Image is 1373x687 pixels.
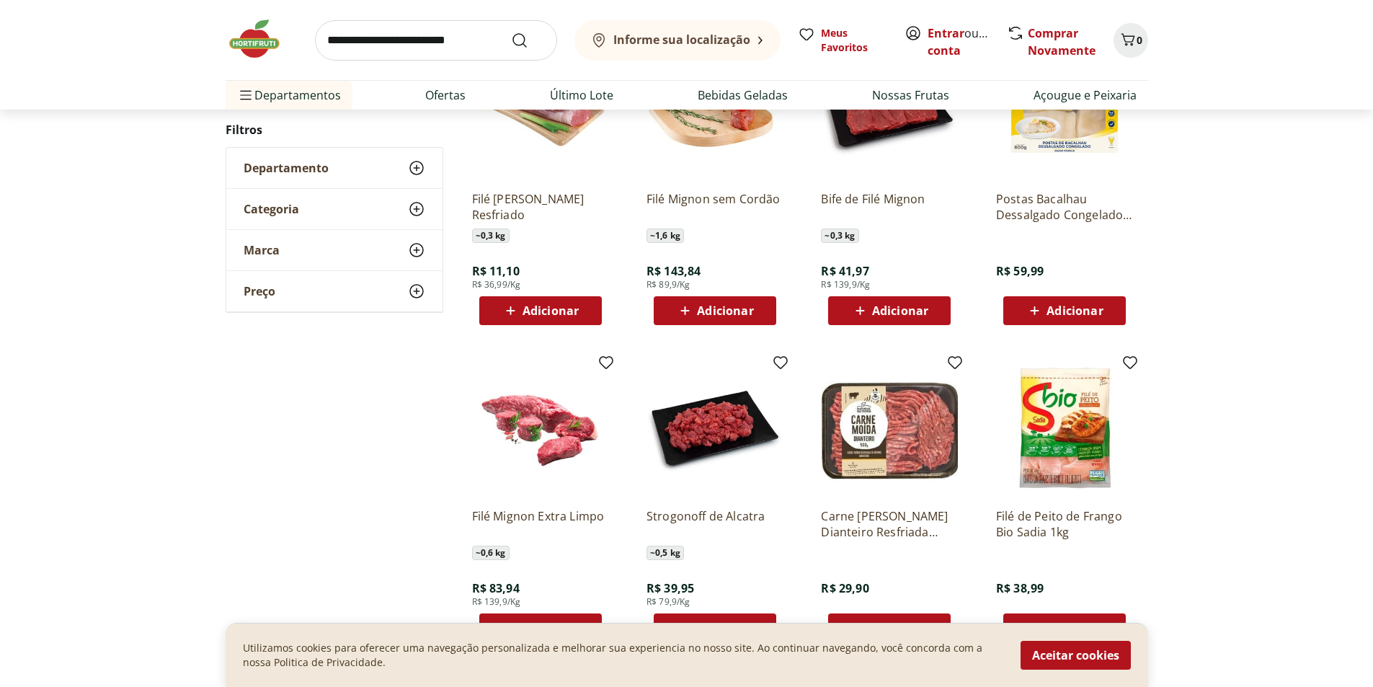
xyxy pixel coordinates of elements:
[226,230,443,270] button: Marca
[1021,641,1131,670] button: Aceitar cookies
[1003,296,1126,325] button: Adicionar
[425,87,466,104] a: Ofertas
[243,641,1003,670] p: Utilizamos cookies para oferecer uma navegação personalizada e melhorar sua experiencia no nosso ...
[574,20,781,61] button: Informe sua localização
[472,191,609,223] a: Filé [PERSON_NAME] Resfriado
[821,263,868,279] span: R$ 41,97
[1034,87,1137,104] a: Açougue e Peixaria
[237,78,254,112] button: Menu
[479,296,602,325] button: Adicionar
[613,32,750,48] b: Informe sua localização
[472,508,609,540] a: Filé Mignon Extra Limpo
[226,189,443,229] button: Categoria
[928,25,992,59] span: ou
[511,32,546,49] button: Submit Search
[646,546,684,560] span: ~ 0,5 kg
[821,43,958,179] img: Bife de Filé Mignon
[1028,25,1096,58] a: Comprar Novamente
[226,115,443,144] h2: Filtros
[646,596,690,608] span: R$ 79,9/Kg
[244,243,280,257] span: Marca
[646,191,783,223] a: Filé Mignon sem Cordão
[472,546,510,560] span: ~ 0,6 kg
[472,263,520,279] span: R$ 11,10
[472,279,521,291] span: R$ 36,99/Kg
[237,78,341,112] span: Departamentos
[1137,33,1142,47] span: 0
[646,580,694,596] span: R$ 39,95
[226,148,443,188] button: Departamento
[872,305,928,316] span: Adicionar
[821,580,868,596] span: R$ 29,90
[798,26,887,55] a: Meus Favoritos
[872,87,949,104] a: Nossas Frutas
[697,305,753,316] span: Adicionar
[479,613,602,642] button: Adicionar
[821,229,858,243] span: ~ 0,3 kg
[315,20,557,61] input: search
[698,87,788,104] a: Bebidas Geladas
[996,191,1133,223] a: Postas Bacalhau Dessalgado Congelado Riberalves 800G
[654,613,776,642] button: Adicionar
[928,25,964,41] a: Entrar
[821,191,958,223] a: Bife de Filé Mignon
[244,202,299,216] span: Categoria
[654,296,776,325] button: Adicionar
[646,43,783,179] img: Filé Mignon sem Cordão
[244,161,329,175] span: Departamento
[821,279,870,291] span: R$ 139,9/Kg
[821,360,958,497] img: Carne Moída Bovina Dianteiro Resfriada Natural da Terra 500g
[646,360,783,497] img: Strogonoff de Alcatra
[523,305,579,316] span: Adicionar
[472,580,520,596] span: R$ 83,94
[646,279,690,291] span: R$ 89,9/Kg
[550,87,613,104] a: Último Lote
[996,360,1133,497] img: Filé de Peito de Frango Bio Sadia 1kg
[996,580,1044,596] span: R$ 38,99
[828,613,951,642] button: Adicionar
[1003,613,1126,642] button: Adicionar
[996,263,1044,279] span: R$ 59,99
[646,229,684,243] span: ~ 1,6 kg
[821,26,887,55] span: Meus Favoritos
[1114,23,1148,58] button: Carrinho
[646,263,701,279] span: R$ 143,84
[1047,305,1103,316] span: Adicionar
[828,296,951,325] button: Adicionar
[996,43,1133,179] img: Postas Bacalhau Dessalgado Congelado Riberalves 800G
[928,25,1007,58] a: Criar conta
[821,508,958,540] a: Carne [PERSON_NAME] Dianteiro Resfriada Natural da Terra 500g
[226,271,443,311] button: Preço
[244,284,275,298] span: Preço
[472,229,510,243] span: ~ 0,3 kg
[472,596,521,608] span: R$ 139,9/Kg
[646,508,783,540] a: Strogonoff de Alcatra
[472,360,609,497] img: Filé Mignon Extra Limpo
[996,508,1133,540] a: Filé de Peito de Frango Bio Sadia 1kg
[472,43,609,179] img: Filé Mignon Suíno Resfriado
[226,17,298,61] img: Hortifruti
